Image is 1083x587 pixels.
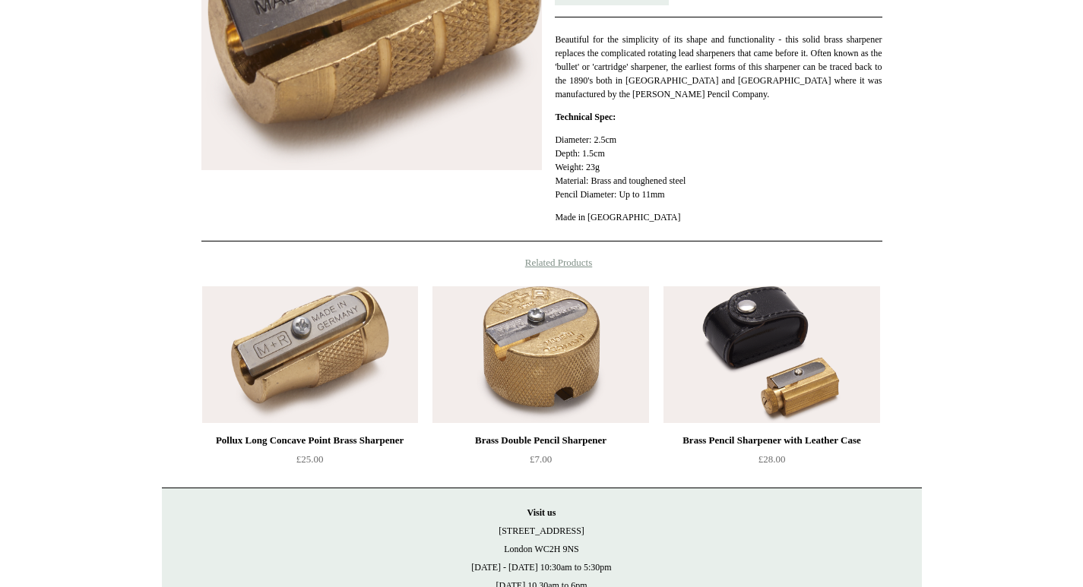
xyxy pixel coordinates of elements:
[663,431,879,494] a: Brass Pencil Sharpener with Leather Case £28.00
[202,286,418,423] img: Pollux Long Concave Point Brass Sharpener
[527,507,556,518] strong: Visit us
[202,286,418,423] a: Pollux Long Concave Point Brass Sharpener Pollux Long Concave Point Brass Sharpener
[206,431,414,450] div: Pollux Long Concave Point Brass Sharpener
[432,431,648,494] a: Brass Double Pencil Sharpener £7.00
[555,210,882,224] p: Made in [GEOGRAPHIC_DATA]
[296,453,324,465] span: £25.00
[667,431,876,450] div: Brass Pencil Sharpener with Leather Case
[663,286,879,423] a: Brass Pencil Sharpener with Leather Case Brass Pencil Sharpener with Leather Case
[555,33,882,101] p: Beautiful for the simplicity of its shape and functionality - this solid brass sharpener replaces...
[432,286,648,423] a: Brass Double Pencil Sharpener Brass Double Pencil Sharpener
[758,453,786,465] span: £28.00
[432,286,648,423] img: Brass Double Pencil Sharpener
[555,112,616,122] strong: Technical Spec:
[555,133,882,201] p: Diameter: 2.5cm Depth: 1.5cm Weight: 23g Material: Brass and toughened steel Pencil Diameter: Up ...
[162,257,922,269] h4: Related Products
[530,453,552,465] span: £7.00
[436,431,644,450] div: Brass Double Pencil Sharpener
[202,431,418,494] a: Pollux Long Concave Point Brass Sharpener £25.00
[663,286,879,423] img: Brass Pencil Sharpener with Leather Case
